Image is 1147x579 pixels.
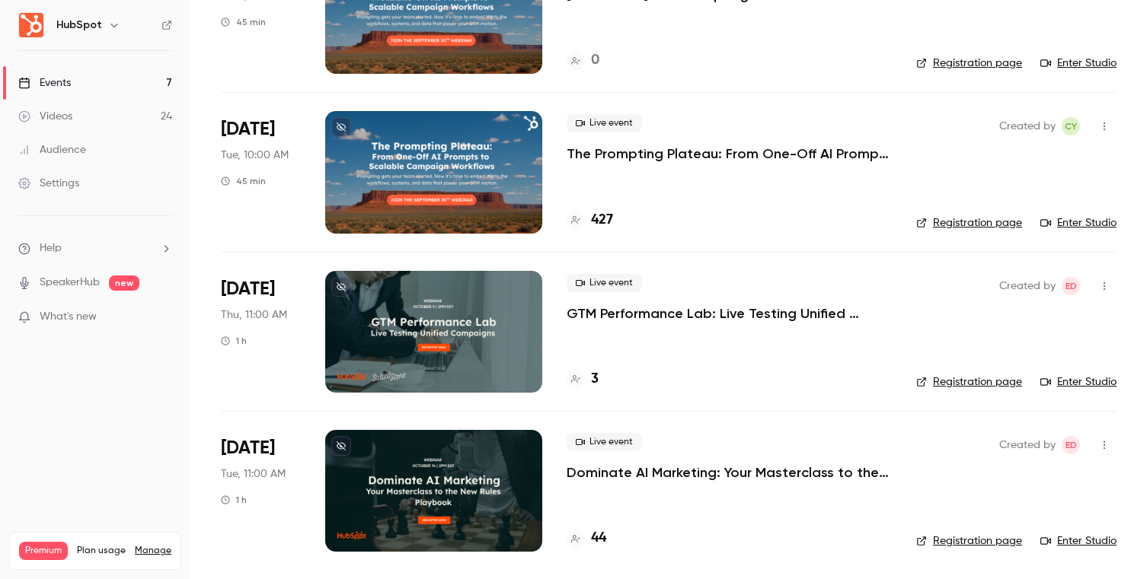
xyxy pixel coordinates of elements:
[1062,277,1080,295] span: Elika Dizechi
[18,142,86,157] div: Audience
[1066,436,1077,454] span: ED
[221,271,301,393] div: Oct 9 Thu, 2:00 PM (America/New York)
[567,528,606,549] a: 44
[18,109,72,124] div: Videos
[18,240,172,256] li: help-dropdown-opener
[40,275,100,291] a: SpeakerHub
[109,275,139,291] span: new
[1066,277,1077,295] span: ED
[56,17,102,33] h6: HubSpot
[567,210,613,231] a: 427
[221,494,247,506] div: 1 h
[221,117,275,142] span: [DATE]
[1040,374,1117,390] a: Enter Studio
[18,176,79,191] div: Settings
[221,436,275,460] span: [DATE]
[567,304,892,323] a: GTM Performance Lab: Live Testing Unified Campaigns
[916,56,1022,71] a: Registration page
[591,528,606,549] h4: 44
[221,430,301,552] div: Oct 14 Tue, 2:00 PM (America/New York)
[221,335,247,347] div: 1 h
[221,148,289,163] span: Tue, 10:00 AM
[567,463,892,482] a: Dominate AI Marketing: Your Masterclass to the New Rules Playbook
[77,545,126,557] span: Plan usage
[1062,436,1080,454] span: Elika Dizechi
[916,215,1022,231] a: Registration page
[567,50,599,71] a: 0
[999,277,1056,295] span: Created by
[221,307,287,323] span: Thu, 11:00 AM
[999,117,1056,135] span: Created by
[567,145,892,163] a: The Prompting Plateau: From One-Off AI Prompts to Scalable Campaign Workflows
[221,16,266,28] div: 45 min
[221,277,275,301] span: [DATE]
[916,533,1022,549] a: Registration page
[221,111,301,233] div: Sep 30 Tue, 1:00 PM (America/New York)
[221,466,286,482] span: Tue, 11:00 AM
[999,436,1056,454] span: Created by
[1062,117,1080,135] span: Celine Yung
[591,369,599,390] h4: 3
[591,210,613,231] h4: 427
[567,274,642,292] span: Live event
[567,433,642,451] span: Live event
[18,75,71,91] div: Events
[19,542,68,560] span: Premium
[591,50,599,71] h4: 0
[567,114,642,132] span: Live event
[1040,215,1117,231] a: Enter Studio
[1040,533,1117,549] a: Enter Studio
[135,545,171,557] a: Manage
[154,310,172,324] iframe: Noticeable Trigger
[916,374,1022,390] a: Registration page
[221,175,266,187] div: 45 min
[19,13,43,37] img: HubSpot
[1065,117,1077,135] span: CY
[40,309,97,325] span: What's new
[567,369,599,390] a: 3
[1040,56,1117,71] a: Enter Studio
[40,240,62,256] span: Help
